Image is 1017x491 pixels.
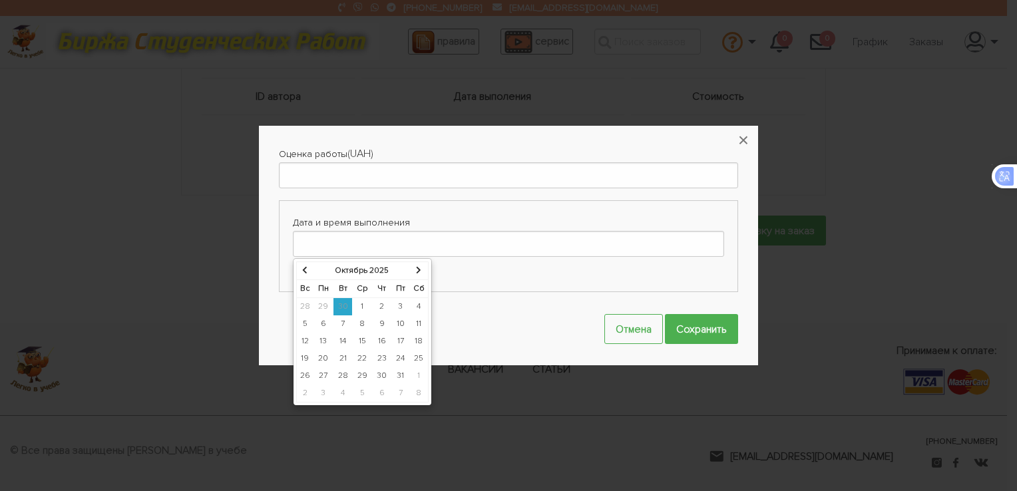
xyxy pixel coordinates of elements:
[296,315,313,333] td: 5
[296,367,313,385] td: 26
[333,350,353,367] td: 21
[372,350,391,367] td: 23
[410,298,429,316] td: 4
[313,367,333,385] td: 27
[333,315,353,333] td: 7
[391,333,410,350] td: 17
[372,280,391,298] th: Чт
[352,367,372,385] td: 29
[410,280,429,298] th: Сб
[313,298,333,316] td: 29
[293,214,724,231] label: Дата и время выполнения
[372,333,391,350] td: 16
[333,280,353,298] th: Вт
[313,315,333,333] td: 6
[352,298,372,316] td: 1
[372,385,391,403] td: 6
[279,146,347,162] label: Оценка работы
[410,367,429,385] td: 1
[729,126,758,155] button: ×
[391,385,410,403] td: 7
[333,298,353,316] td: 30
[313,385,333,403] td: 3
[410,350,429,367] td: 25
[604,314,663,344] button: Отмена
[296,350,313,367] td: 19
[313,333,333,350] td: 13
[391,280,410,298] th: Пт
[391,298,410,316] td: 3
[296,333,313,350] td: 12
[391,367,410,385] td: 31
[313,262,410,280] th: Октябрь 2025
[352,333,372,350] td: 15
[410,333,429,350] td: 18
[372,367,391,385] td: 30
[352,350,372,367] td: 22
[352,385,372,403] td: 5
[391,350,410,367] td: 24
[352,280,372,298] th: Ср
[333,385,353,403] td: 4
[665,314,738,344] input: Сохранить
[372,298,391,316] td: 2
[296,385,313,403] td: 2
[410,315,429,333] td: 11
[352,315,372,333] td: 8
[296,298,313,316] td: 28
[410,385,429,403] td: 8
[347,147,373,160] span: (UAH)
[333,367,353,385] td: 28
[296,280,313,298] th: Вс
[313,350,333,367] td: 20
[333,333,353,350] td: 14
[313,280,333,298] th: Пн
[372,315,391,333] td: 9
[391,315,410,333] td: 10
